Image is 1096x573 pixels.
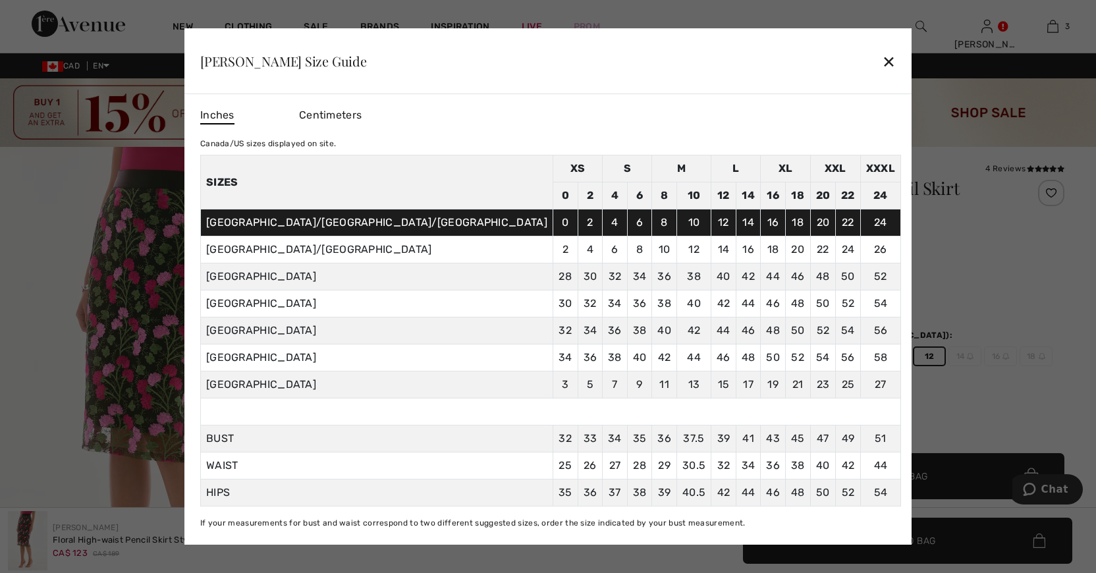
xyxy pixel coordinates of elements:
td: 52 [836,290,861,317]
td: 12 [711,209,736,236]
span: 44 [742,486,755,499]
td: XXL [810,155,860,182]
td: 6 [627,182,652,209]
td: 34 [627,263,652,290]
span: Inches [200,107,234,124]
td: 6 [603,236,628,263]
td: 14 [711,236,736,263]
td: 10 [676,209,711,236]
td: 22 [836,182,861,209]
span: 47 [817,432,829,445]
td: 14 [736,182,761,209]
td: 12 [711,182,736,209]
span: 42 [717,486,730,499]
td: [GEOGRAPHIC_DATA] [200,290,553,317]
span: 38 [633,486,647,499]
td: 18 [785,209,810,236]
span: 34 [742,459,755,472]
td: 4 [603,209,628,236]
td: 0 [553,209,578,236]
td: 36 [603,317,628,344]
td: 54 [810,344,836,371]
td: 15 [711,371,736,398]
span: Chat [29,9,56,21]
td: 36 [578,344,603,371]
span: 28 [633,459,646,472]
td: 12 [676,236,711,263]
span: 40 [816,459,830,472]
span: 32 [717,459,730,472]
td: 46 [711,344,736,371]
td: 9 [627,371,652,398]
td: 8 [652,182,677,209]
td: XS [553,155,602,182]
td: 54 [860,290,900,317]
td: 21 [785,371,810,398]
span: 54 [874,486,888,499]
span: 40.5 [682,486,705,499]
td: HIPS [200,479,553,506]
td: 44 [736,290,761,317]
td: 4 [603,182,628,209]
td: 38 [603,344,628,371]
td: 34 [578,317,603,344]
td: 17 [736,371,761,398]
td: 42 [676,317,711,344]
td: 16 [761,182,786,209]
td: 0 [553,182,578,209]
td: 11 [652,371,677,398]
td: 8 [652,209,677,236]
td: 2 [553,236,578,263]
td: 44 [761,263,786,290]
td: 32 [578,290,603,317]
td: 58 [860,344,900,371]
td: 48 [761,317,786,344]
td: XXXL [860,155,900,182]
td: 18 [785,182,810,209]
td: 36 [627,290,652,317]
td: 32 [553,317,578,344]
td: 48 [785,290,810,317]
td: 14 [736,209,761,236]
td: 18 [761,236,786,263]
td: L [711,155,761,182]
td: 34 [553,344,578,371]
td: 30 [578,263,603,290]
td: M [652,155,711,182]
td: 44 [711,317,736,344]
td: 46 [736,317,761,344]
td: 7 [603,371,628,398]
span: 33 [584,432,597,445]
td: BUST [200,425,553,452]
td: 23 [810,371,836,398]
td: 2 [578,182,603,209]
td: [GEOGRAPHIC_DATA] [200,371,553,398]
td: 48 [810,263,836,290]
span: 42 [842,459,855,472]
span: 44 [874,459,888,472]
td: 38 [627,317,652,344]
td: 20 [810,209,836,236]
td: 16 [736,236,761,263]
td: 2 [578,209,603,236]
span: 48 [791,486,805,499]
span: 39 [717,432,730,445]
td: 6 [627,209,652,236]
span: 51 [875,432,887,445]
td: 48 [736,344,761,371]
td: 56 [860,317,900,344]
span: 36 [766,459,780,472]
td: 40 [711,263,736,290]
td: 25 [836,371,861,398]
span: 29 [658,459,671,472]
span: 36 [584,486,597,499]
td: 22 [836,209,861,236]
td: 36 [652,263,677,290]
td: 46 [761,290,786,317]
span: 49 [842,432,855,445]
td: 8 [627,236,652,263]
td: 3 [553,371,578,398]
td: 50 [836,263,861,290]
td: 24 [860,182,900,209]
td: 26 [860,236,900,263]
